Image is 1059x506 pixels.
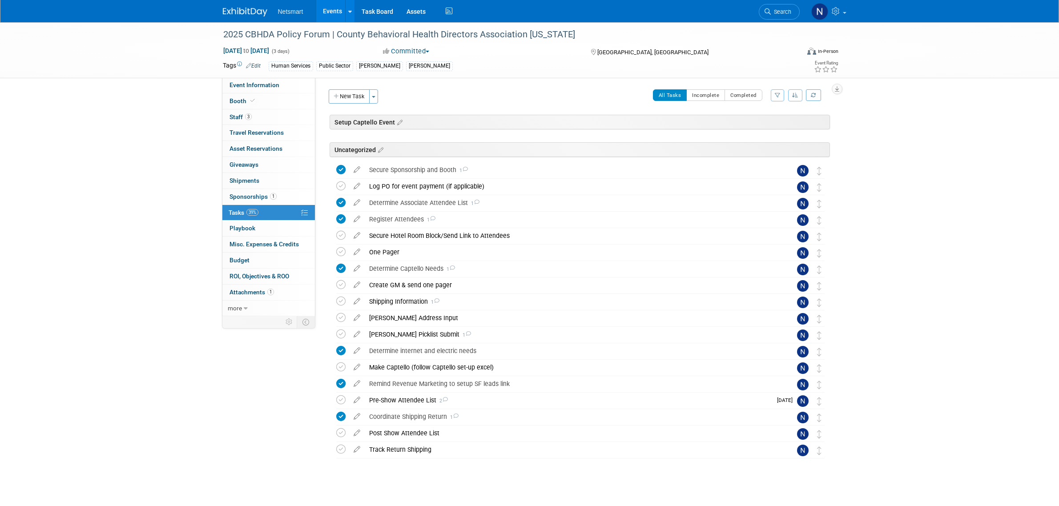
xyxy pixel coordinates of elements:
a: edit [349,248,365,256]
div: 2025 CBHDA Policy Forum | County Behavioral Health Directors Association [US_STATE] [220,27,786,43]
span: [DATE] [777,397,797,403]
div: [PERSON_NAME] Address Input [365,310,779,325]
a: edit [349,314,365,322]
a: Playbook [222,221,315,236]
div: Setup Captello Event [330,115,830,129]
i: Move task [817,249,821,257]
div: Track Return Shipping [365,442,779,457]
div: Remind Revenue Marketing to setup SF leads link [365,376,779,391]
span: Travel Reservations [230,129,284,136]
i: Move task [817,331,821,340]
i: Move task [817,167,821,175]
span: Attachments [230,289,274,296]
a: Tasks39% [222,205,315,221]
a: Search [759,4,800,20]
a: edit [349,396,365,404]
a: Sponsorships1 [222,189,315,205]
i: Booth reservation complete [250,98,255,103]
img: Nina Finn [797,247,809,259]
img: Nina Finn [797,412,809,423]
i: Move task [817,381,821,389]
div: Pre-Show Attendee List [365,393,772,408]
a: more [222,301,315,316]
span: 1 [267,289,274,295]
div: [PERSON_NAME] [406,61,453,71]
a: edit [349,446,365,454]
i: Move task [817,430,821,438]
i: Move task [817,216,821,225]
i: Move task [817,282,821,290]
button: New Task [329,89,370,104]
span: Tasks [229,209,258,216]
button: Completed [725,89,762,101]
span: [GEOGRAPHIC_DATA], [GEOGRAPHIC_DATA] [597,49,709,56]
a: edit [349,347,365,355]
div: Register Attendees [365,212,779,227]
a: Refresh [806,89,821,101]
i: Move task [817,233,821,241]
span: Search [771,8,791,15]
span: [DATE] [DATE] [223,47,270,55]
i: Move task [817,348,821,356]
a: Edit sections [376,145,383,154]
a: Edit sections [395,117,403,126]
td: Personalize Event Tab Strip [282,316,297,328]
a: Giveaways [222,157,315,173]
div: Determine Captello Needs [365,261,779,276]
a: Staff3 [222,109,315,125]
span: 2 [436,398,448,404]
span: Budget [230,257,250,264]
div: Secure Sponsorship and Booth [365,162,779,177]
div: [PERSON_NAME] [356,61,403,71]
span: 1 [468,201,479,206]
span: 1 [456,168,468,173]
a: Event Information [222,77,315,93]
img: Nina Finn [797,313,809,325]
span: Shipments [230,177,259,184]
div: Secure Hotel Room Block/Send Link to Attendees [365,228,779,243]
a: edit [349,232,365,240]
img: Nina Finn [797,379,809,390]
a: edit [349,413,365,421]
div: Determine internet and electric needs [365,343,779,358]
a: edit [349,215,365,223]
div: In-Person [817,48,838,55]
img: Nina Finn [797,231,809,242]
div: Coordinate Shipping Return [365,409,779,424]
span: Giveaways [230,161,258,168]
img: Nina Finn [797,181,809,193]
img: Nina Finn [797,297,809,308]
td: Toggle Event Tabs [297,316,315,328]
div: Log PO for event payment (if applicable) [365,179,779,194]
span: ROI, Objectives & ROO [230,273,289,280]
a: Asset Reservations [222,141,315,157]
span: more [228,305,242,312]
img: Nina Finn [797,428,809,440]
a: edit [349,363,365,371]
td: Tags [223,61,261,71]
i: Move task [817,298,821,307]
button: All Tasks [653,89,687,101]
img: Nina Finn [797,264,809,275]
div: Event Rating [814,61,838,65]
img: Nina Finn [797,395,809,407]
span: 1 [270,193,277,200]
div: Uncategorized [330,142,830,157]
a: Budget [222,253,315,268]
a: edit [349,330,365,338]
span: 1 [459,332,471,338]
span: Sponsorships [230,193,277,200]
i: Move task [817,414,821,422]
span: (3 days) [271,48,290,54]
a: Booth [222,93,315,109]
div: Create GM & send one pager [365,277,779,293]
img: Format-Inperson.png [807,48,816,55]
span: to [242,47,250,54]
a: edit [349,166,365,174]
img: Nina Finn [797,165,809,177]
a: edit [349,182,365,190]
img: Nina Finn [797,280,809,292]
img: ExhibitDay [223,8,267,16]
i: Move task [817,265,821,274]
i: Move task [817,200,821,208]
